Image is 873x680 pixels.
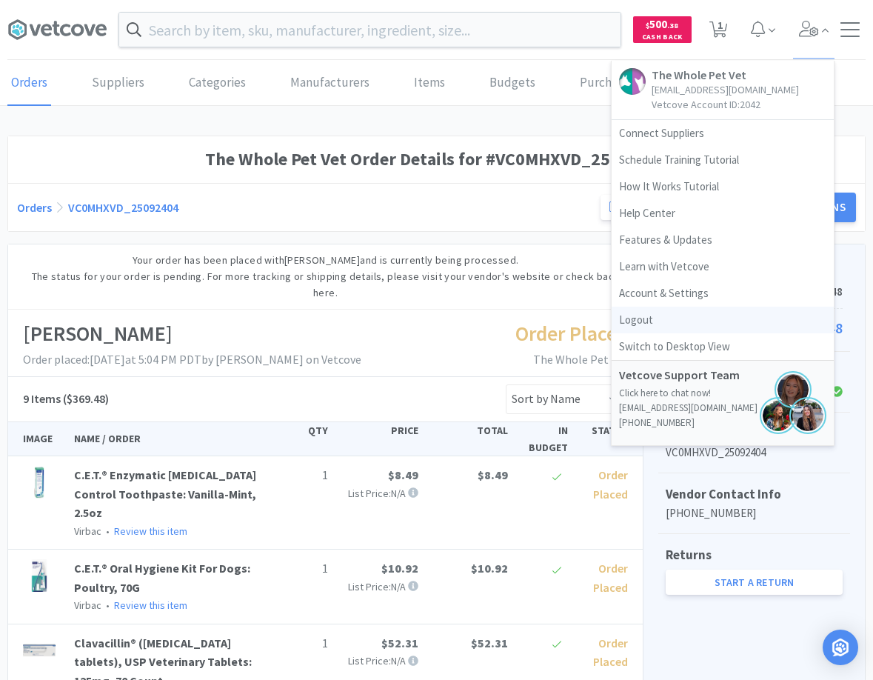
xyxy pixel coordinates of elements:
[612,61,834,120] a: The Whole Pet Vet[EMAIL_ADDRESS][DOMAIN_NAME]Vetcove Account ID:2042
[17,200,52,215] a: Orders
[478,467,508,482] span: $8.49
[666,545,843,565] h5: Returns
[114,599,187,612] a: Review this item
[17,145,856,173] h1: The Whole Pet Vet Order Details for #VC0MHXVD_25092404
[104,599,112,612] span: •
[619,401,826,416] p: [EMAIL_ADDRESS][DOMAIN_NAME]
[652,97,799,112] p: Vetcove Account ID: 2042
[185,61,250,106] a: Categories
[619,368,767,382] h5: Vetcove Support Team
[424,422,514,439] div: TOTAL
[280,559,328,579] p: 1
[652,68,799,82] h5: The Whole Pet Vet
[486,61,539,106] a: Budgets
[775,371,812,408] img: jules.png
[612,173,834,200] a: How It Works Tutorial
[703,25,734,39] a: 1
[515,320,628,347] span: Order Placed
[576,61,665,106] a: Purchase Audit
[471,636,508,650] span: $52.31
[612,253,834,280] a: Learn with Vetcove
[823,630,858,665] div: Open Intercom Messenger
[23,634,56,667] img: 10df30632f7c40df900563c1f45cf5cf_456570.jpeg
[601,195,704,220] a: Download CSV
[114,524,187,538] a: Review this item
[8,244,643,310] div: Your order has been placed with [PERSON_NAME] and is currently being processed. The status for yo...
[642,33,683,43] span: Cash Back
[23,559,56,592] img: 7924e6006fbb485c8ac85badbcca3d22_51198.jpeg
[515,350,628,370] p: The Whole Pet Vet
[612,200,834,227] a: Help Center
[23,390,109,409] h5: ($369.48)
[23,350,361,370] p: Order placed: [DATE] at 5:04 PM PDT by [PERSON_NAME] on Vetcove
[593,561,628,595] span: Order Placed
[666,484,843,504] h5: Vendor Contact Info
[381,561,418,576] span: $10.92
[7,61,51,106] a: Orders
[574,422,634,439] div: STATUS
[381,636,418,650] span: $52.31
[666,444,843,461] p: VC0MHXVD_25092404
[593,636,628,670] span: Order Placed
[593,467,628,501] span: Order Placed
[612,280,834,307] a: Account & Settings
[612,307,834,333] a: Logout
[23,391,61,406] span: 9 Items
[667,21,678,30] span: . 38
[619,416,826,430] p: [PHONE_NUMBER]
[619,387,711,399] a: Click here to chat now!
[652,82,799,97] p: [EMAIL_ADDRESS][DOMAIN_NAME]
[280,634,328,653] p: 1
[388,467,418,482] span: $8.49
[68,200,178,215] a: VC0MHXVD_25092404
[74,561,250,595] a: C.E.T.® Oral Hygiene Kit For Dogs: Poultry, 70G
[646,21,649,30] span: $
[74,524,101,538] span: Virbac
[74,599,101,612] span: Virbac
[17,430,68,447] div: IMAGE
[612,147,834,173] a: Schedule Training Tutorial
[68,430,274,447] div: NAME / ORDER
[280,466,328,485] p: 1
[340,579,418,595] p: List Price: N/A
[23,466,56,499] img: 7b54ebd2fa2743c687e11ab4a873eb0a_51210.jpeg
[471,561,508,576] span: $10.92
[666,570,843,595] a: Start a Return
[612,120,834,147] a: Connect Suppliers
[88,61,148,106] a: Suppliers
[514,422,574,456] div: IN BUDGET
[104,524,112,538] span: •
[410,61,449,106] a: Items
[789,397,826,434] img: jenna.png
[287,61,373,106] a: Manufacturers
[646,17,678,31] span: 500
[612,333,834,360] a: Switch to Desktop View
[23,317,361,350] h1: [PERSON_NAME]
[274,422,334,439] div: QTY
[633,10,692,50] a: $500.38Cash Back
[74,467,256,520] a: C.E.T.® Enzymatic [MEDICAL_DATA] Control Toothpaste: Vanilla-Mint, 2.5oz
[666,504,843,522] p: [PHONE_NUMBER]
[340,653,418,669] p: List Price: N/A
[334,422,424,439] div: PRICE
[119,13,621,47] input: Search by item, sku, manufacturer, ingredient, size...
[612,227,834,253] a: Features & Updates
[760,397,797,434] img: jennifer.png
[340,485,418,501] p: List Price: N/A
